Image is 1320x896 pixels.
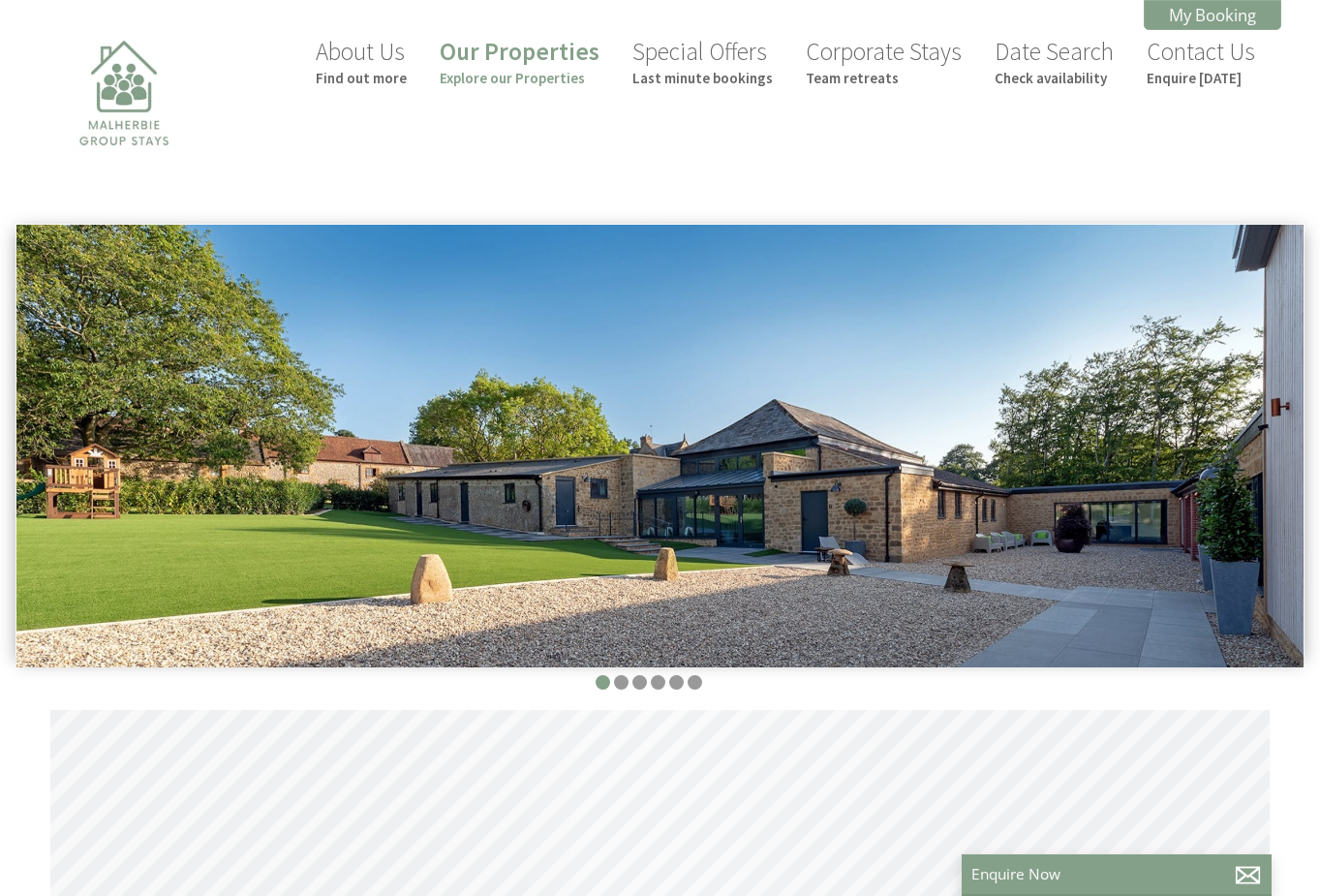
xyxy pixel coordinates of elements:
p: Enquire Now [971,864,1262,884]
a: Date SearchCheck availability [995,36,1114,87]
small: Team retreats [806,69,962,87]
small: Last minute bookings [632,69,773,87]
a: Our PropertiesExplore our Properties [440,36,599,87]
small: Check availability [995,69,1114,87]
small: Enquire [DATE] [1147,69,1255,87]
img: Malherbie Group Stays [27,28,221,222]
a: Special OffersLast minute bookings [632,36,773,87]
a: About UsFind out more [316,36,407,87]
a: Contact UsEnquire [DATE] [1147,36,1255,87]
small: Find out more [316,69,407,87]
a: Corporate StaysTeam retreats [806,36,962,87]
small: Explore our Properties [440,69,599,87]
